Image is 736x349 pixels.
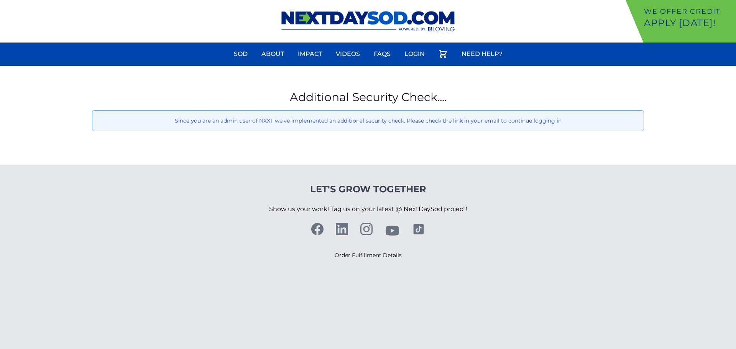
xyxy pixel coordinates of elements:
a: Impact [293,45,327,63]
a: Login [400,45,429,63]
h1: Additional Security Check.... [92,90,644,104]
a: Order Fulfillment Details [335,252,402,259]
a: FAQs [369,45,395,63]
a: Videos [331,45,365,63]
p: Apply [DATE]! [644,17,733,29]
h4: Let's Grow Together [269,183,467,195]
a: Sod [229,45,252,63]
p: We offer Credit [644,6,733,17]
a: Need Help? [457,45,507,63]
p: Since you are an admin user of NXXT we've implemented an additional security check. Please check ... [99,117,637,125]
a: About [257,45,289,63]
p: Show us your work! Tag us on your latest @ NextDaySod project! [269,195,467,223]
